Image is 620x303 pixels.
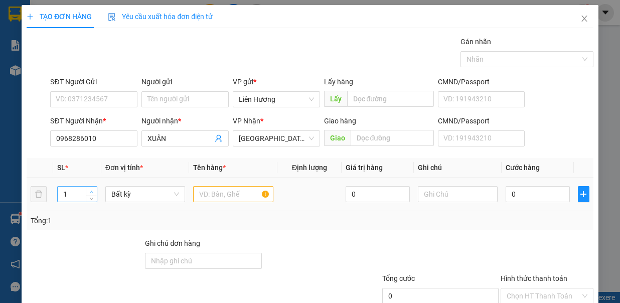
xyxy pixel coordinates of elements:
div: Tổng: 1 [31,215,240,226]
div: SĐT Người Gửi [50,76,137,87]
input: VD: Bàn, Ghế [193,186,273,202]
span: user-add [215,134,223,142]
span: Tên hàng [193,164,226,172]
span: Lấy [324,91,347,107]
div: CMND/Passport [438,115,525,126]
span: VP Nhận [233,117,260,125]
div: CMND/Passport [438,76,525,87]
span: environment [58,24,66,32]
img: logo.jpg [5,5,55,55]
button: plus [578,186,589,202]
button: delete [31,186,47,202]
div: SĐT Người Nhận [50,115,137,126]
span: Cước hàng [506,164,540,172]
span: down [89,196,95,202]
span: close [580,15,588,23]
span: Bất kỳ [111,187,180,202]
input: Dọc đường [351,130,434,146]
li: 02523854854 [5,35,191,47]
div: VP gửi [233,76,320,87]
button: Close [570,5,598,33]
label: Ghi chú đơn hàng [145,239,200,247]
input: Ghi chú đơn hàng [145,253,261,269]
div: Người nhận [141,115,229,126]
b: [PERSON_NAME] [58,7,142,19]
span: Yêu cầu xuất hóa đơn điện tử [108,13,213,21]
div: Người gửi [141,76,229,87]
span: plus [27,13,34,20]
span: Sài Gòn [239,131,314,146]
span: SL [57,164,65,172]
th: Ghi chú [414,158,502,178]
span: Đơn vị tính [105,164,143,172]
span: Tổng cước [382,274,415,282]
span: Increase Value [86,187,97,196]
img: icon [108,13,116,21]
span: Giao [324,130,351,146]
span: Định lượng [292,164,327,172]
span: Lấy hàng [324,78,353,86]
span: TẠO ĐƠN HÀNG [27,13,92,21]
span: phone [58,37,66,45]
span: Liên Hương [239,92,314,107]
span: up [89,189,95,195]
input: Dọc đường [347,91,434,107]
span: Giao hàng [324,117,356,125]
span: Decrease Value [86,196,97,202]
label: Hình thức thanh toán [501,274,567,282]
b: GỬI : Liên Hương [5,63,109,79]
li: 01 [PERSON_NAME] [5,22,191,35]
span: Giá trị hàng [346,164,383,172]
input: Ghi Chú [418,186,498,202]
span: plus [578,190,589,198]
input: 0 [346,186,410,202]
label: Gán nhãn [460,38,491,46]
